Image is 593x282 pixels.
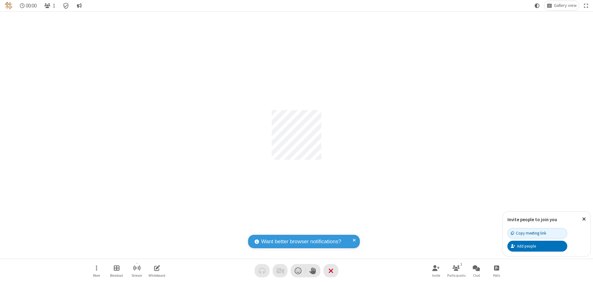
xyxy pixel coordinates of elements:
[26,3,37,9] span: 00:00
[93,274,100,277] span: More
[544,1,579,10] button: Change layout
[5,2,12,9] img: QA Selenium DO NOT DELETE OR CHANGE
[323,264,338,277] button: End or leave meeting
[427,262,445,280] button: Invite participants (Alt+I)
[532,1,542,10] button: Using system theme
[53,3,55,9] span: 1
[447,262,466,280] button: Open participant list
[110,274,123,277] span: Breakout
[511,230,546,236] div: Copy meeting link
[459,262,464,267] div: 1
[432,274,440,277] span: Invite
[554,3,577,8] span: Gallery view
[473,274,480,277] span: Chat
[127,262,146,280] button: Start streaming
[493,274,500,277] span: Polls
[148,262,166,280] button: Open shared whiteboard
[107,262,126,280] button: Manage Breakout Rooms
[582,1,591,10] button: Fullscreen
[487,262,506,280] button: Open poll
[261,238,341,246] span: Want better browser notifications?
[60,1,72,10] div: Meeting details Encryption enabled
[507,217,557,222] label: Invite people to join you
[273,264,288,277] button: Video
[17,1,39,10] div: Timer
[447,274,466,277] span: Participants
[507,241,567,251] button: Add people
[87,262,106,280] button: Open menu
[577,212,591,227] button: Close popover
[132,274,142,277] span: Stream
[467,262,486,280] button: Open chat
[507,228,567,239] button: Copy meeting link
[74,1,84,10] button: Conversation
[255,264,270,277] button: Audio problem - check your Internet connection or call by phone
[42,1,58,10] button: Open participant list
[149,274,165,277] span: Whiteboard
[305,264,320,277] button: Raise hand
[291,264,305,277] button: Send a reaction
